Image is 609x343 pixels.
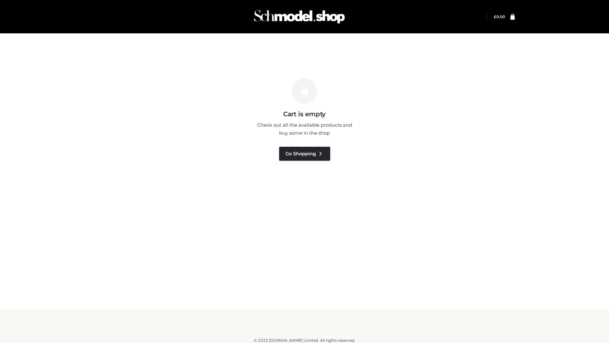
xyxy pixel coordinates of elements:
[279,147,330,161] a: Go Shopping
[254,121,355,137] p: Check out all the available products and buy some in the shop
[252,4,347,29] img: Schmodel Admin 964
[494,14,505,19] bdi: 0.00
[494,14,496,19] span: £
[494,14,505,19] a: £0.00
[108,110,501,118] h3: Cart is empty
